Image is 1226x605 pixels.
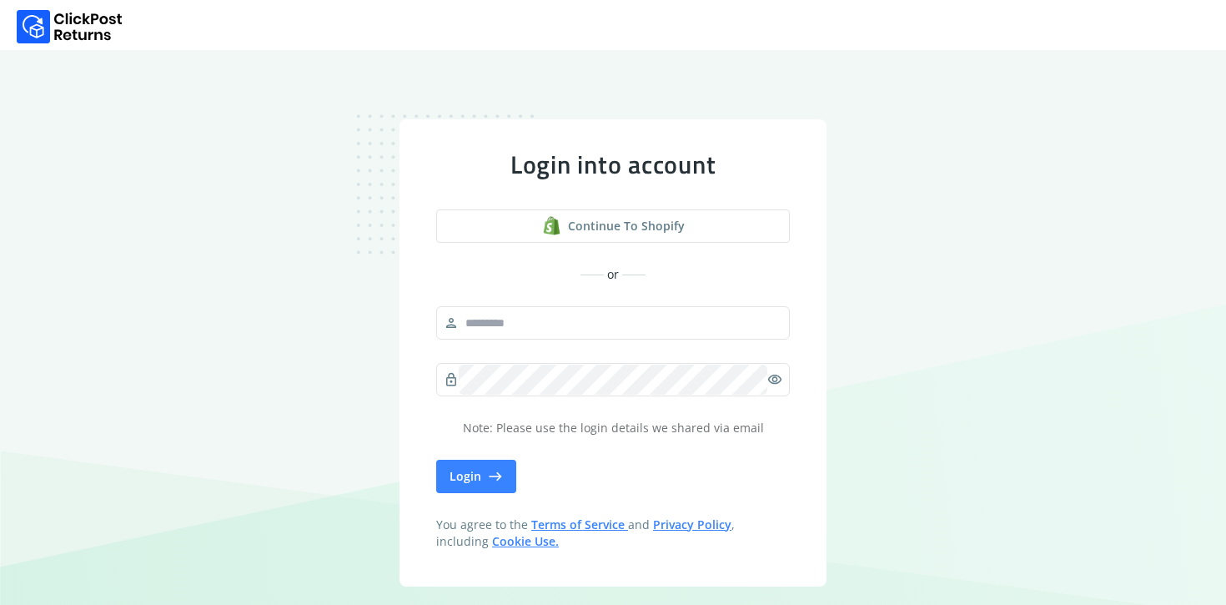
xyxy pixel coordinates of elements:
[488,465,503,488] span: east
[542,216,561,235] img: shopify logo
[767,368,782,391] span: visibility
[568,218,685,234] span: Continue to shopify
[653,517,731,532] a: Privacy Policy
[436,209,790,243] button: Continue to shopify
[17,10,123,43] img: Logo
[531,517,628,532] a: Terms of Service
[436,460,516,493] button: Login east
[436,420,790,436] p: Note: Please use the login details we shared via email
[444,368,459,391] span: lock
[436,266,790,283] div: or
[436,517,790,550] span: You agree to the and , including
[492,533,559,549] a: Cookie Use.
[436,149,790,179] div: Login into account
[436,209,790,243] a: shopify logoContinue to shopify
[444,311,459,335] span: person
